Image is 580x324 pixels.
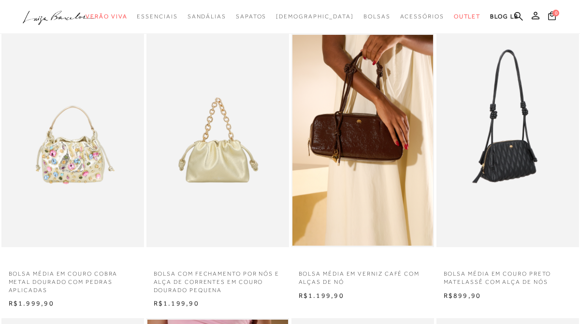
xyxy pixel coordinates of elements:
a: noSubCategoriesText [188,8,226,26]
a: BOLSA MÉDIA EM VERNIZ CAFÉ COM ALÇAS DE NÓ [291,264,434,286]
a: noSubCategoriesText [137,8,177,26]
span: Acessórios [400,13,444,20]
span: Essenciais [137,13,177,20]
a: BLOG LB [490,8,518,26]
a: BOLSA MÉDIA EM COURO COBRA METAL DOURADO COM PEDRAS APLICADAS [1,264,144,294]
img: BOLSA MÉDIA EM COURO PRETO MATELASSÊ COM ALÇA DE NÓS [437,33,579,248]
a: BOLSA COM FECHAMENTO POR NÓS E ALÇA DE CORRENTES EM COURO DOURADO PEQUENA [146,264,289,294]
a: BOLSA MÉDIA EM COURO PRETO MATELASSÊ COM ALÇA DE NÓS [437,35,578,246]
span: R$899,90 [444,292,481,299]
span: R$1.199,90 [154,299,199,307]
a: BOLSA MÉDIA EM VERNIZ CAFÉ COM ALÇAS DE NÓ BOLSA MÉDIA EM VERNIZ CAFÉ COM ALÇAS DE NÓ [292,35,433,246]
span: Bolsas [363,13,391,20]
img: BOLSA MÉDIA EM VERNIZ CAFÉ COM ALÇAS DE NÓ [292,35,433,246]
a: BOLSA MÉDIA EM COURO COBRA METAL DOURADO COM PEDRAS APLICADAS BOLSA MÉDIA EM COURO COBRA METAL DO... [2,35,143,246]
span: Sandálias [188,13,226,20]
span: R$1.199,90 [299,292,344,299]
span: Verão Viva [86,13,127,20]
span: [DEMOGRAPHIC_DATA] [276,13,354,20]
a: noSubCategoriesText [363,8,391,26]
span: Sapatos [236,13,266,20]
span: 0 [552,10,559,16]
a: noSubCategoriesText [454,8,481,26]
img: BOLSA COM FECHAMENTO POR NÓS E ALÇA DE CORRENTES EM COURO DOURADO PEQUENA [147,35,288,246]
a: noSubCategoriesText [236,8,266,26]
a: BOLSA COM FECHAMENTO POR NÓS E ALÇA DE CORRENTES EM COURO DOURADO PEQUENA BOLSA COM FECHAMENTO PO... [147,35,288,246]
img: BOLSA MÉDIA EM COURO COBRA METAL DOURADO COM PEDRAS APLICADAS [2,35,143,246]
a: noSubCategoriesText [400,8,444,26]
span: R$1.999,90 [9,299,54,307]
a: BOLSA MÉDIA EM COURO PRETO MATELASSÊ COM ALÇA DE NÓS [436,264,579,286]
a: noSubCategoriesText [86,8,127,26]
span: Outlet [454,13,481,20]
a: noSubCategoriesText [276,8,354,26]
span: BLOG LB [490,13,518,20]
button: 0 [545,11,559,24]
